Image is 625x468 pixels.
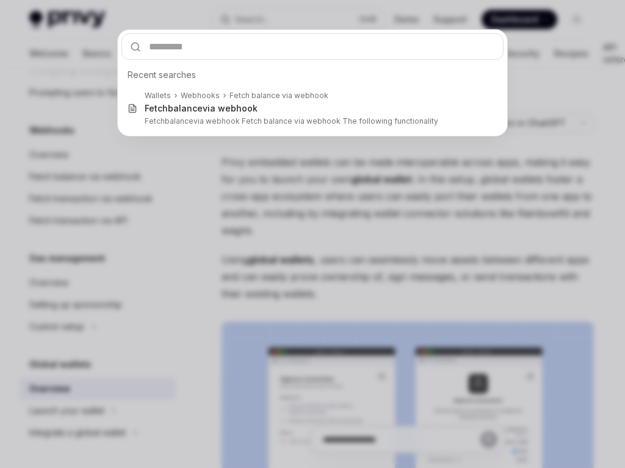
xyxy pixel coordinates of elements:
[229,91,328,101] div: Fetch balance via webhook
[168,103,203,113] b: balance
[128,69,196,81] span: Recent searches
[145,91,171,101] div: Wallets
[145,103,258,114] div: Fetch via webhook
[145,116,478,126] p: Fetch via webhook Fetch balance via webhook The following functionality
[181,91,220,101] div: Webhooks
[165,116,193,126] b: balance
